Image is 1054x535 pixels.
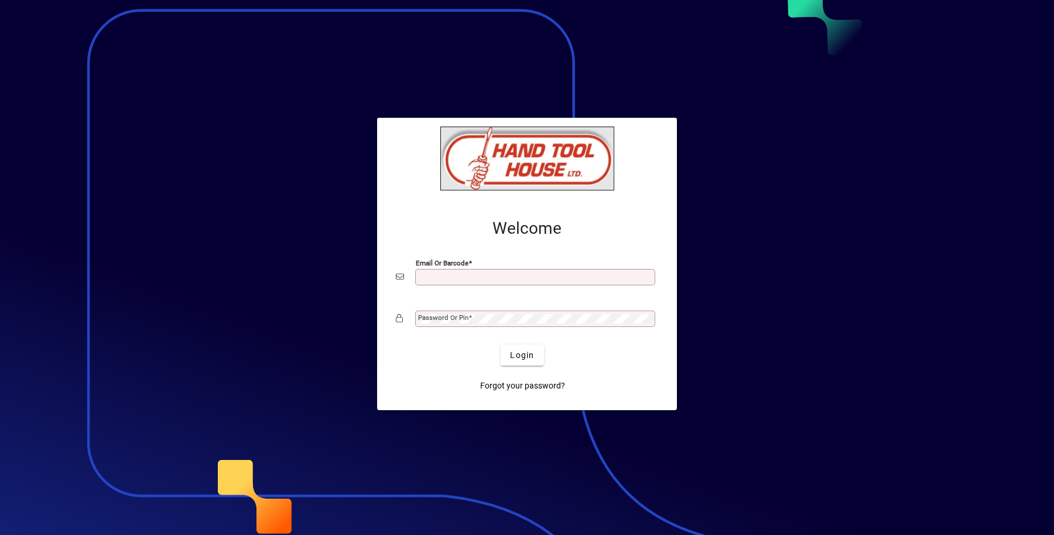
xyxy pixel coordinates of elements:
mat-label: Password or Pin [418,313,468,322]
span: Forgot your password? [480,380,565,392]
span: Login [510,349,534,362]
button: Login [501,345,543,366]
a: Forgot your password? [475,375,570,396]
h2: Welcome [396,219,658,238]
mat-label: Email or Barcode [416,259,468,267]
